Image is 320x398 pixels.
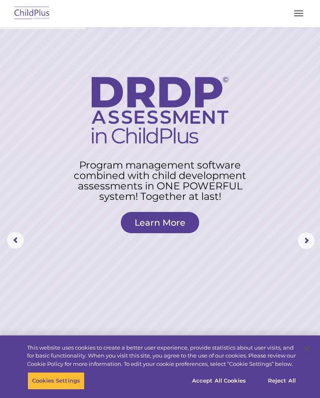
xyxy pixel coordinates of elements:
img: DRDP Assessment in ChildPlus [92,77,228,144]
button: Reject All [256,372,308,390]
button: Accept All Cookies [187,372,250,390]
button: Cookies Settings [27,372,85,390]
rs-layer: Program management software combined with child development assessments in ONE POWERFUL system! T... [64,160,256,202]
a: Learn More [121,212,199,233]
button: Close [297,340,316,358]
div: This website uses cookies to create a better user experience, provide statistics about user visit... [27,344,297,368]
img: ChildPlus by Procare Solutions [12,4,52,23]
